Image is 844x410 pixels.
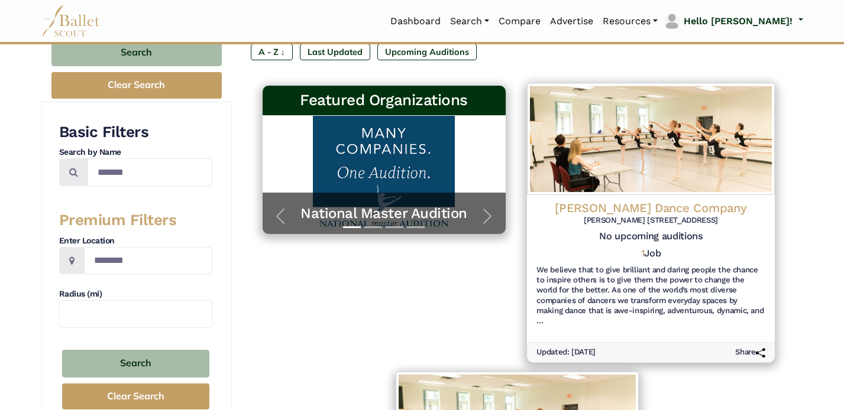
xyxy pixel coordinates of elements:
[545,9,598,34] a: Advertise
[684,14,793,29] p: Hello [PERSON_NAME]!
[386,220,403,234] button: Slide 3
[88,158,212,186] input: Search by names...
[59,122,212,142] h3: Basic Filters
[536,230,765,243] h5: No upcoming auditions
[59,235,212,247] h4: Enter Location
[641,248,661,261] h5: Job
[386,9,445,34] a: Dashboard
[272,90,496,110] h3: Featured Organizations
[662,12,803,31] a: profile picture Hello [PERSON_NAME]!
[364,220,382,234] button: Slide 2
[274,204,494,223] a: National Master Audition
[536,265,765,326] h6: We believe that to give brilliant and daring people the chance to inspire others is to give them ...
[407,220,425,234] button: Slide 4
[62,383,209,410] button: Clear Search
[598,9,662,34] a: Resources
[62,350,209,378] button: Search
[251,44,293,60] label: A - Z ↓
[51,38,222,66] button: Search
[536,200,765,216] h4: [PERSON_NAME] Dance Company
[526,83,774,195] img: Logo
[536,348,596,358] h6: Updated: [DATE]
[59,210,212,230] h3: Premium Filters
[377,44,477,60] label: Upcoming Auditions
[536,216,765,226] h6: [PERSON_NAME] [STREET_ADDRESS]
[84,247,212,275] input: Location
[343,220,361,234] button: Slide 1
[300,44,370,60] label: Last Updated
[59,147,212,158] h4: Search by Name
[664,13,680,30] img: profile picture
[51,72,222,99] button: Clear Search
[494,9,545,34] a: Compare
[641,248,644,259] span: 1
[59,288,212,300] h4: Radius (mi)
[735,348,765,358] h6: Share
[445,9,494,34] a: Search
